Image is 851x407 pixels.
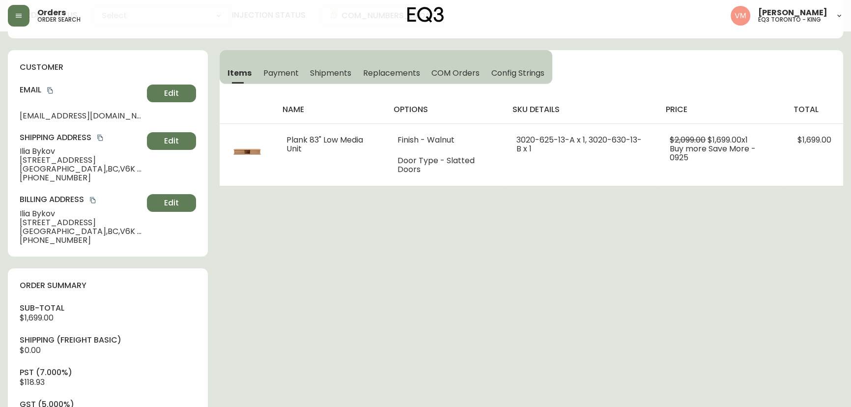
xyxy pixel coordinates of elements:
[20,174,143,182] span: [PHONE_NUMBER]
[407,7,444,23] img: logo
[20,156,143,165] span: [STREET_ADDRESS]
[20,62,196,73] h4: customer
[20,132,143,143] h4: Shipping Address
[20,209,143,218] span: Ilia Bykov
[263,68,299,78] span: Payment
[20,227,143,236] span: [GEOGRAPHIC_DATA] , BC , V6K 2L6 , CA
[164,88,179,99] span: Edit
[147,194,196,212] button: Edit
[431,68,480,78] span: COM Orders
[310,68,351,78] span: Shipments
[397,136,493,145] li: Finish - Walnut
[20,147,143,156] span: Ilia Bykov
[20,85,143,95] h4: Email
[20,345,41,356] span: $0.00
[797,134,831,145] span: $1,699.00
[516,134,642,154] span: 3020-625-13-A x 1, 3020-630-13-B x 1
[20,112,143,120] span: [EMAIL_ADDRESS][DOMAIN_NAME]
[20,377,45,388] span: $118.93
[20,236,143,245] span: [PHONE_NUMBER]
[88,195,98,205] button: copy
[286,134,363,154] span: Plank 83" Low Media Unit
[164,136,179,146] span: Edit
[95,133,105,143] button: copy
[164,198,179,208] span: Edit
[794,104,835,115] h4: total
[512,104,650,115] h4: sku details
[20,194,143,205] h4: Billing Address
[363,68,420,78] span: Replacements
[708,134,748,145] span: $1,699.00 x 1
[20,280,196,291] h4: order summary
[20,165,143,174] span: [GEOGRAPHIC_DATA] , BC , V6K 2L6 , CA
[147,85,196,102] button: Edit
[394,104,497,115] h4: options
[397,156,493,174] li: Door Type - Slatted Doors
[37,17,81,23] h5: order search
[227,68,252,78] span: Items
[20,218,143,227] span: [STREET_ADDRESS]
[758,9,827,17] span: [PERSON_NAME]
[670,143,756,163] span: Buy more Save More - 0925
[20,303,196,314] h4: sub-total
[491,68,544,78] span: Config Strings
[670,134,706,145] span: $2,099.00
[283,104,378,115] h4: name
[758,17,821,23] h5: eq3 toronto - king
[666,104,778,115] h4: price
[231,136,263,167] img: 3020-625-MC-400-1-cl6mq3f242mgk0134eo1kvsvy.jpg
[45,86,55,95] button: copy
[147,132,196,150] button: Edit
[20,335,196,346] h4: Shipping ( Freight Basic )
[731,6,750,26] img: 0f63483a436850f3a2e29d5ab35f16df
[20,367,196,378] h4: pst (7.000%)
[37,9,66,17] span: Orders
[20,312,54,323] span: $1,699.00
